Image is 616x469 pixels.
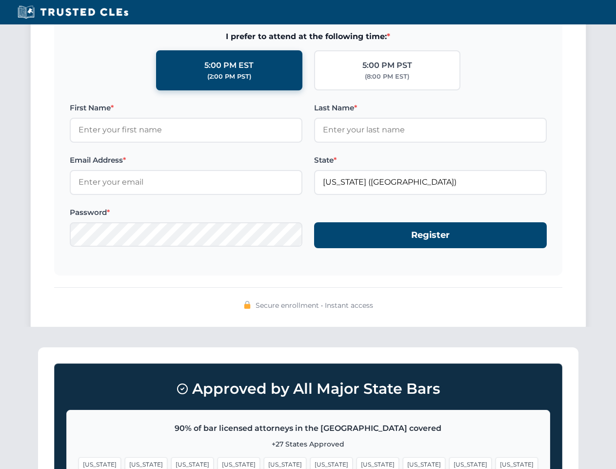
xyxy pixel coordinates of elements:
[365,72,409,82] div: (8:00 PM EST)
[15,5,131,20] img: Trusted CLEs
[79,422,538,435] p: 90% of bar licensed attorneys in the [GEOGRAPHIC_DATA] covered
[70,102,302,114] label: First Name
[70,30,547,43] span: I prefer to attend at the following time:
[256,300,373,311] span: Secure enrollment • Instant access
[243,301,251,309] img: 🔒
[362,59,412,72] div: 5:00 PM PST
[204,59,254,72] div: 5:00 PM EST
[314,118,547,142] input: Enter your last name
[66,376,550,402] h3: Approved by All Major State Bars
[314,222,547,248] button: Register
[314,102,547,114] label: Last Name
[314,154,547,166] label: State
[207,72,251,82] div: (2:00 PM PST)
[70,118,302,142] input: Enter your first name
[314,170,547,194] input: Florida (FL)
[79,439,538,449] p: +27 States Approved
[70,207,302,218] label: Password
[70,170,302,194] input: Enter your email
[70,154,302,166] label: Email Address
